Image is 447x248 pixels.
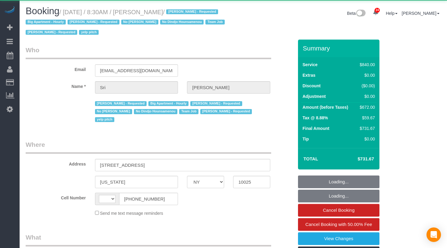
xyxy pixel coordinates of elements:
[375,8,380,13] span: 24
[303,45,376,52] h3: Summary
[357,115,375,121] div: $59.67
[233,176,270,188] input: Zip Code
[298,204,379,217] a: Cancel Booking
[298,218,379,231] a: Cancel Booking with 50.00% Fee
[303,62,318,68] label: Service
[166,9,218,14] span: [PERSON_NAME] - Requested
[179,109,198,114] span: Team Job
[357,62,375,68] div: $840.00
[303,156,318,161] strong: Total
[21,159,90,167] label: Address
[100,211,163,216] span: Send me text message reminders
[340,156,374,162] h4: $731.67
[303,72,315,78] label: Extras
[95,117,115,122] span: yelp pitch
[95,109,132,114] span: No [PERSON_NAME]
[357,72,375,78] div: $0.00
[21,193,90,201] label: Cell Number
[121,20,158,24] span: No [PERSON_NAME]
[298,232,379,245] a: View Changes
[190,101,242,106] span: [PERSON_NAME] - Requested
[26,20,66,24] span: Big Apartment - Hourly
[426,227,441,242] div: Open Intercom Messenger
[26,6,59,16] span: Booking
[303,115,328,121] label: Tax @ 8.88%
[119,193,178,205] input: Cell Number
[303,83,321,89] label: Discount
[356,10,366,18] img: New interface
[187,81,270,94] input: Last Name
[95,101,147,106] span: [PERSON_NAME] - Requested
[303,136,309,142] label: Tip
[95,64,178,77] input: Email
[21,64,90,72] label: Email
[357,136,375,142] div: $0.00
[95,176,178,188] input: City
[357,83,375,89] div: ($0.00)
[402,11,439,16] a: [PERSON_NAME]
[357,104,375,110] div: $672.00
[79,30,99,35] span: yelp pitch
[303,125,329,131] label: Final Amount
[303,93,326,99] label: Adjustment
[357,93,375,99] div: $0.00
[26,140,271,154] legend: Where
[200,109,252,114] span: [PERSON_NAME] - Requested
[26,9,227,36] span: /
[386,11,398,16] a: Help
[303,104,348,110] label: Amount (before Taxes)
[26,9,227,36] small: / [DATE] / 8:30AM / [PERSON_NAME]
[357,125,375,131] div: $731.67
[26,46,271,59] legend: Who
[26,30,77,35] span: [PERSON_NAME] - Requested
[4,6,16,14] img: Automaid Logo
[347,11,366,16] a: Beta
[160,20,204,24] span: No Dindjo Hounsamenou
[68,20,119,24] span: [PERSON_NAME] - Requested
[21,81,90,89] label: Name *
[205,20,225,24] span: Team Job
[148,101,189,106] span: Big Apartment - Hourly
[370,6,382,19] a: 24
[306,222,372,227] span: Cancel Booking with 50.00% Fee
[26,233,271,246] legend: What
[134,109,178,114] span: No Dindjo Hounsamenou
[95,81,178,94] input: First Name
